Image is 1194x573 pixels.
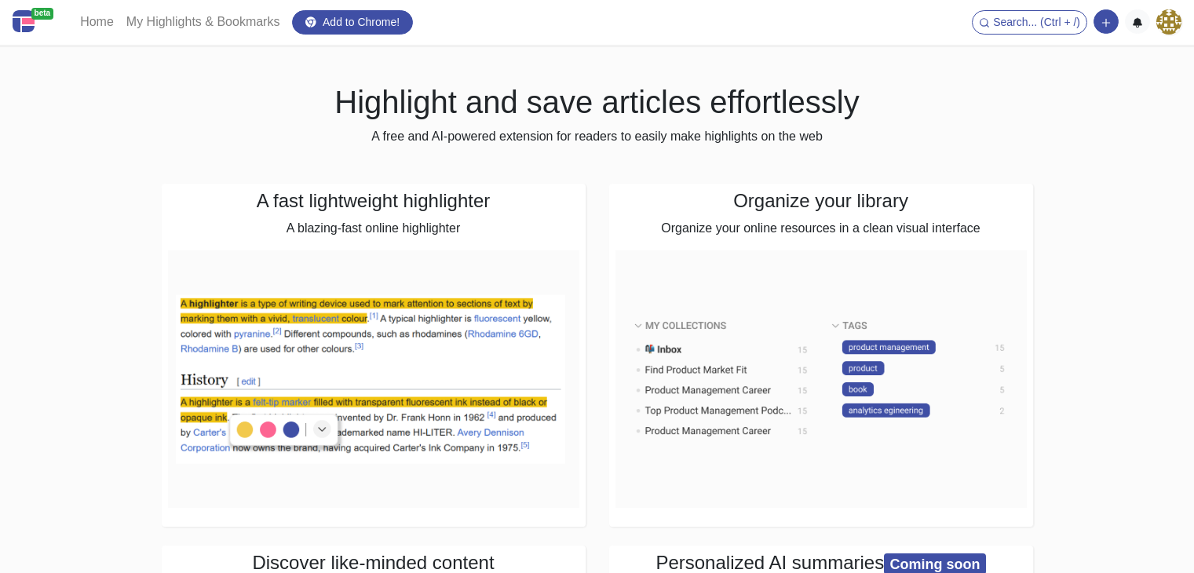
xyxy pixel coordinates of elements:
img: A fast lightweight highlighter [168,250,579,508]
h1: Highlight and save articles effortlessly [162,83,1033,121]
h4: A fast lightweight highlighter [168,190,579,213]
img: Centroly [13,10,35,32]
img: Nickandamysfarm [1156,9,1181,35]
a: beta [13,6,61,38]
p: A blazing-fast online highlighter [168,219,579,238]
p: Organize your online resources in a clean visual interface [615,219,1027,238]
h4: Organize your library [615,190,1027,213]
p: A free and AI-powered extension for readers to easily make highlights on the web [162,127,1033,146]
span: Search... (Ctrl + /) [993,16,1080,28]
a: My Highlights & Bookmarks [120,6,287,38]
span: beta [31,8,54,20]
a: Home [74,6,120,38]
button: Search... (Ctrl + /) [972,10,1087,35]
a: Add to Chrome! [292,10,413,35]
img: Organize your library [615,250,1027,508]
